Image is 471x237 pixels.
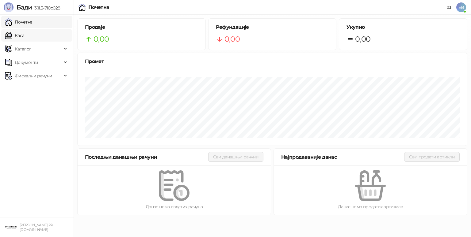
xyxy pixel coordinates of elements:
span: Каталог [15,43,31,55]
span: 0,00 [355,33,370,45]
div: Данас нема издатих рачуна [87,203,261,210]
span: EB [456,2,466,12]
span: 0,00 [224,33,240,45]
a: Почетна [5,16,33,28]
span: 3.11.3-710c028 [32,5,60,11]
a: Каса [5,29,24,42]
span: Фискални рачуни [15,70,52,82]
button: Сви продати артикли [404,152,460,162]
h5: Укупно [347,24,460,31]
a: Документација [444,2,454,12]
h5: Продаје [85,24,198,31]
span: Бади [17,4,32,11]
img: Logo [4,2,13,12]
div: Данас нема продатих артикала [284,203,457,210]
small: [PERSON_NAME] PR [DOMAIN_NAME] [20,223,53,232]
img: 64x64-companyLogo-0e2e8aaa-0bd2-431b-8613-6e3c65811325.png [5,221,17,233]
div: Почетна [88,5,109,10]
h5: Рефундације [216,24,329,31]
div: Најпродаваније данас [281,153,404,161]
span: Документи [15,56,38,69]
div: Промет [85,57,460,65]
button: Сви данашњи рачуни [208,152,263,162]
span: 0,00 [94,33,109,45]
div: Последњи данашњи рачуни [85,153,208,161]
